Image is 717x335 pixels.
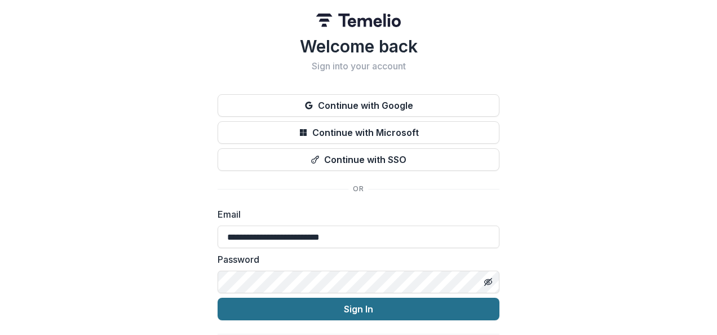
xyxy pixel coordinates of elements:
button: Continue with Google [218,94,499,117]
button: Continue with SSO [218,148,499,171]
button: Toggle password visibility [479,273,497,291]
label: Email [218,208,493,221]
button: Continue with Microsoft [218,121,499,144]
label: Password [218,253,493,266]
img: Temelio [316,14,401,27]
h2: Sign into your account [218,61,499,72]
button: Sign In [218,298,499,320]
h1: Welcome back [218,36,499,56]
